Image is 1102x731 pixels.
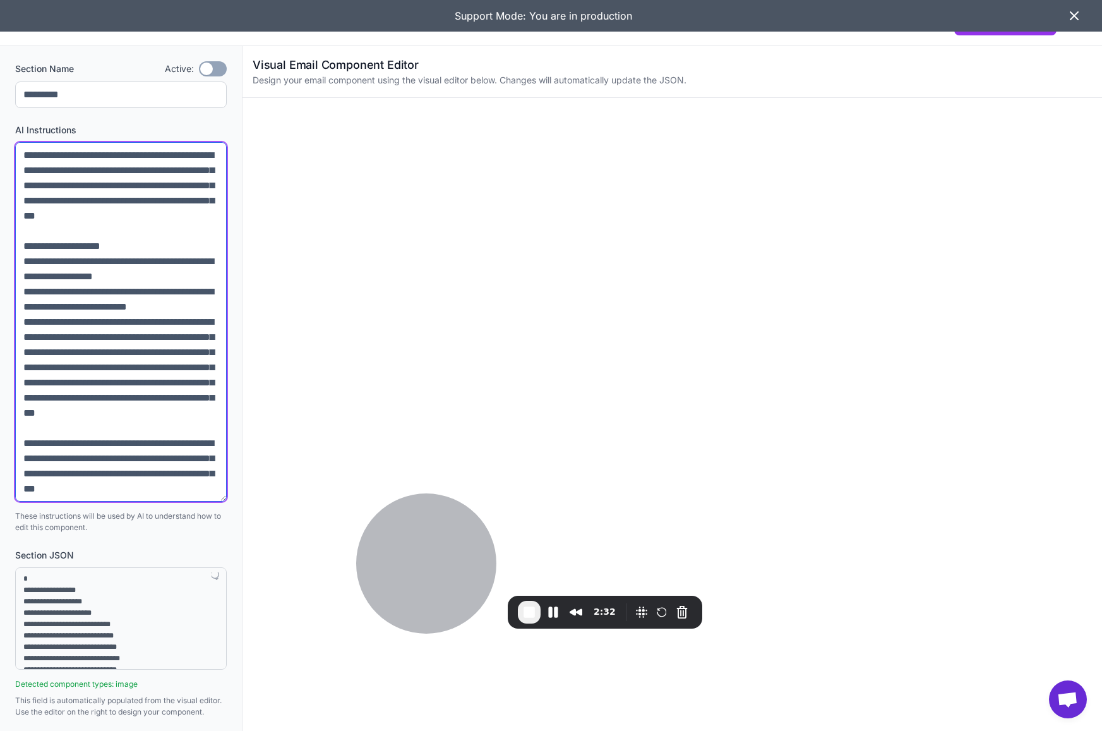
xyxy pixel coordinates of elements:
[1049,680,1087,718] a: Open chat
[165,62,194,76] span: Active:
[15,695,227,718] p: This field is automatically populated from the visual editor. Use the editor on the right to desi...
[253,73,1092,87] p: Design your email component using the visual editor below. Changes will automatically update the ...
[15,510,227,533] p: These instructions will be used by AI to understand how to edit this component.
[253,56,1092,73] h3: Visual Email Component Editor
[15,62,74,76] label: Section Name
[15,548,227,562] label: Section JSON
[15,679,227,690] div: Detected component types: image
[15,123,227,137] label: AI Instructions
